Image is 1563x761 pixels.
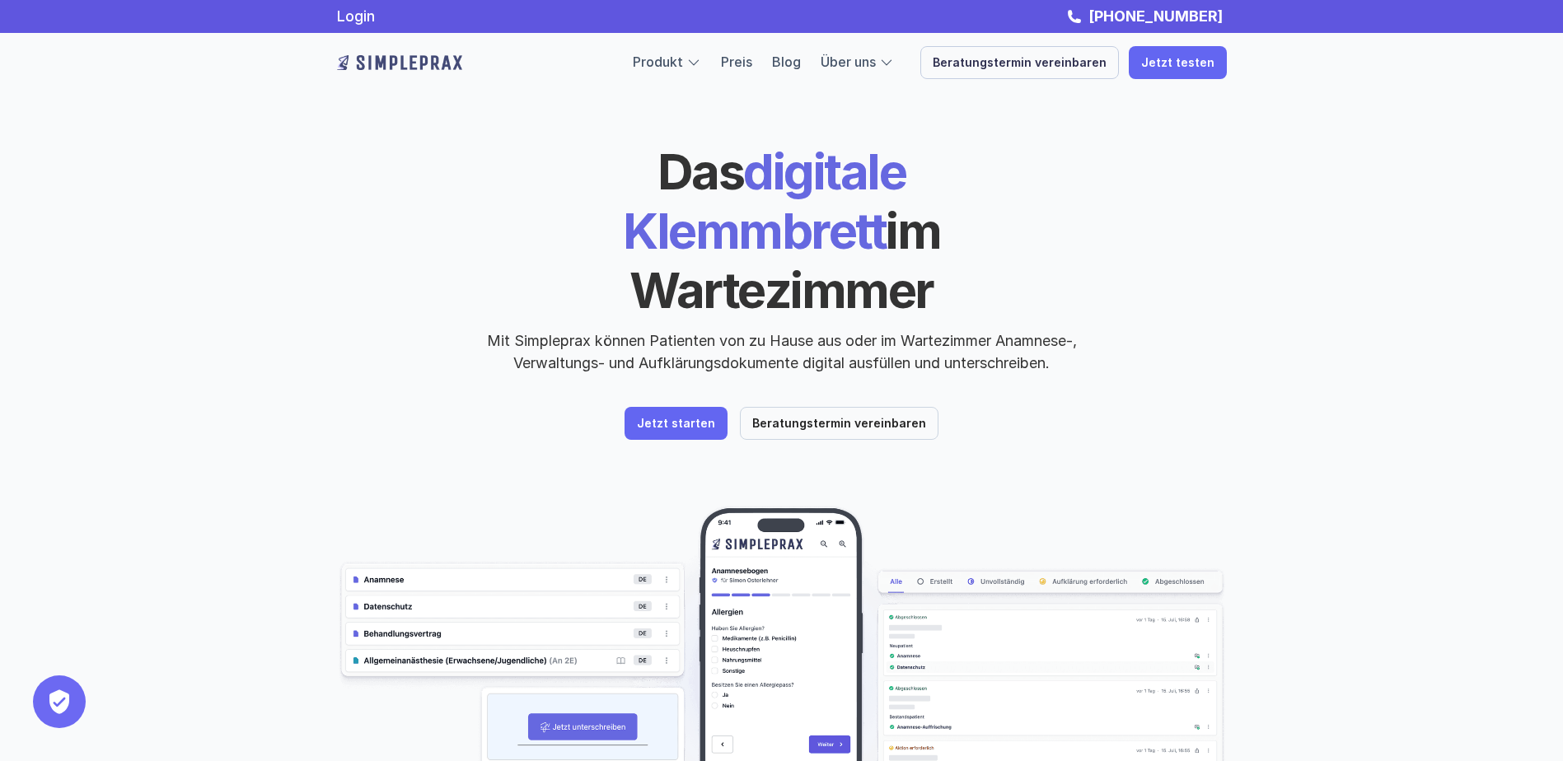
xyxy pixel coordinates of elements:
[1129,46,1227,79] a: Jetzt testen
[657,142,744,201] span: Das
[752,417,926,431] p: Beratungstermin vereinbaren
[920,46,1119,79] a: Beratungstermin vereinbaren
[637,417,715,431] p: Jetzt starten
[625,407,728,440] a: Jetzt starten
[772,54,801,70] a: Blog
[821,54,876,70] a: Über uns
[1088,7,1223,25] strong: [PHONE_NUMBER]
[933,56,1107,70] p: Beratungstermin vereinbaren
[1084,7,1227,25] a: [PHONE_NUMBER]
[629,201,949,320] span: im Wartezimmer
[740,407,938,440] a: Beratungstermin vereinbaren
[633,54,683,70] a: Produkt
[473,329,1091,374] p: Mit Simpleprax können Patienten von zu Hause aus oder im Wartezimmer Anamnese-, Verwaltungs- und ...
[1141,56,1214,70] p: Jetzt testen
[498,142,1066,320] h1: digitale Klemmbrett
[721,54,752,70] a: Preis
[337,7,375,25] a: Login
